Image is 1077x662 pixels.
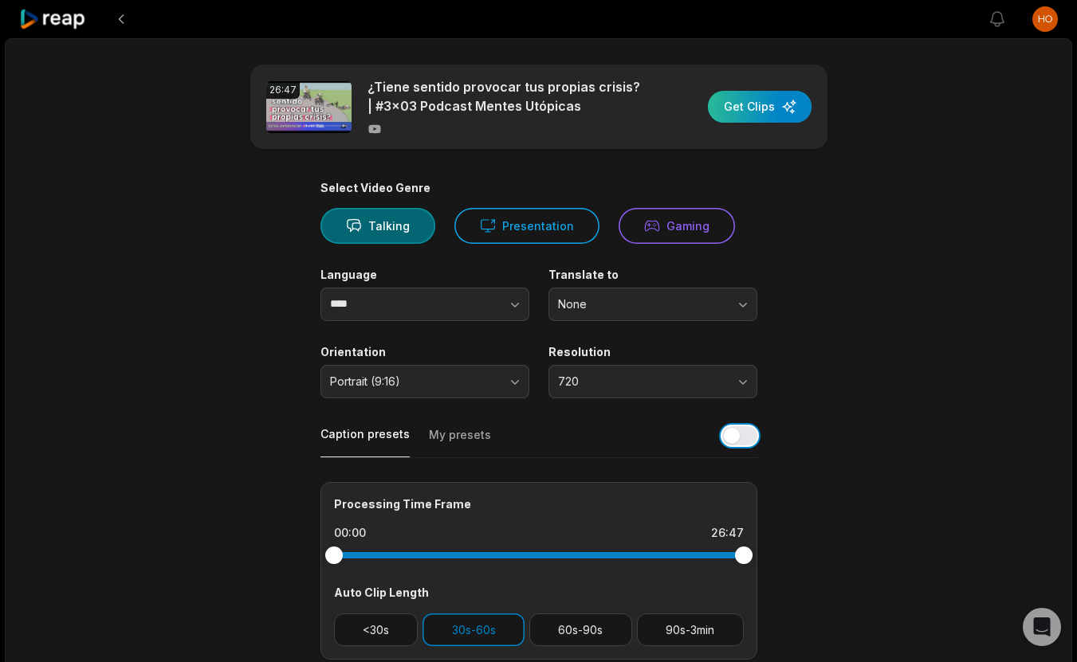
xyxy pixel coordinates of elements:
span: Portrait (9:16) [330,374,497,389]
button: Presentation [454,208,599,244]
div: Auto Clip Length [334,584,744,601]
div: 00:00 [334,525,366,541]
div: Processing Time Frame [334,496,744,512]
span: None [558,297,725,311]
div: Select Video Genre [320,181,757,195]
button: Caption presets [320,426,410,457]
button: 720 [548,365,757,398]
div: 26:47 [711,525,744,541]
button: <30s [334,613,419,646]
button: Get Clips [708,91,812,123]
label: Resolution [548,345,757,359]
button: None [548,288,757,321]
button: 90s-3min [637,613,744,646]
label: Orientation [320,345,529,359]
div: Open Intercom Messenger [1023,608,1061,646]
button: 60s-90s [529,613,632,646]
span: 720 [558,374,725,389]
div: 26:47 [266,81,300,99]
button: My presets [429,427,491,457]
button: Gaming [619,208,735,244]
button: 30s-60s [423,613,525,646]
p: ¿Tiene sentido provocar tus propias crisis? | #3x03 Podcast Mentes Utópicas [368,77,643,116]
button: Portrait (9:16) [320,365,529,398]
button: Talking [320,208,435,244]
label: Translate to [548,268,757,282]
label: Language [320,268,529,282]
